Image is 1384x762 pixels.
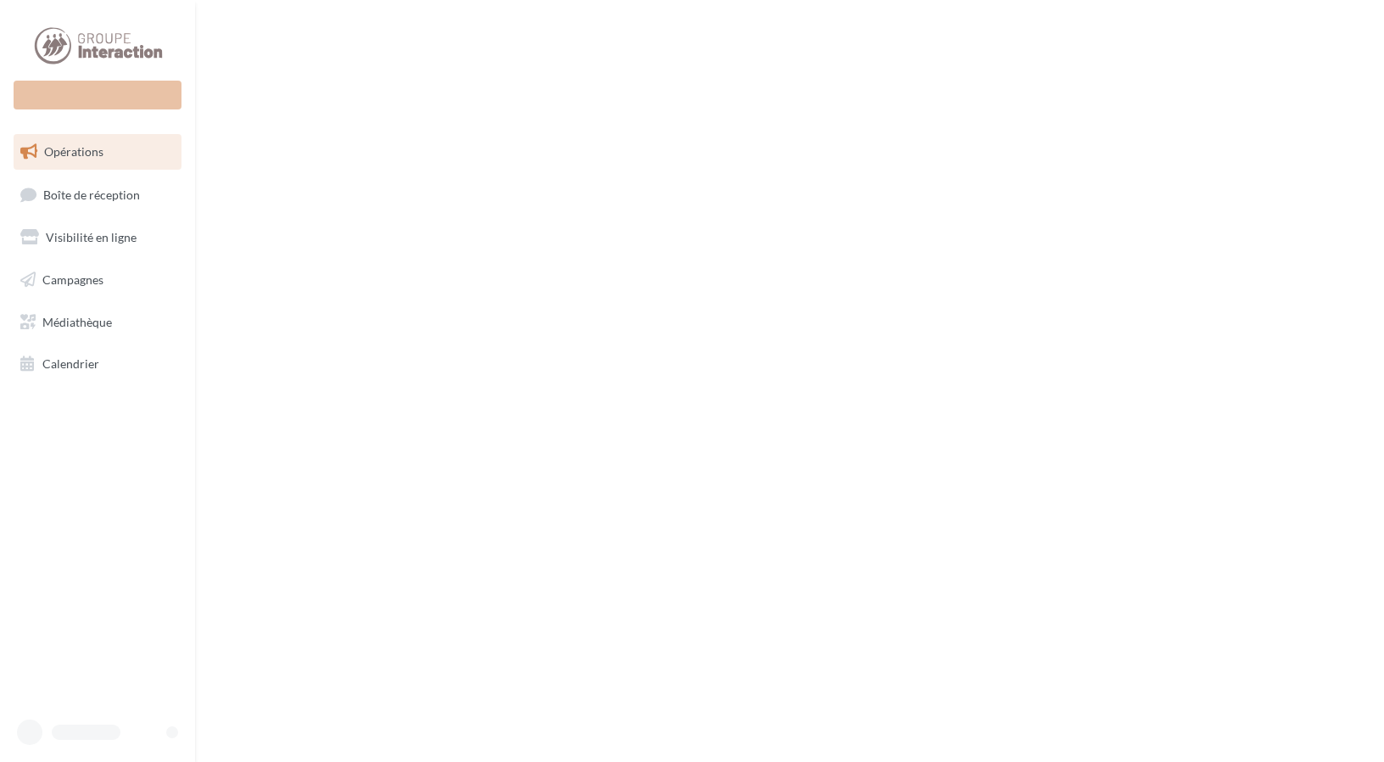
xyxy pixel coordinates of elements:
[42,272,103,287] span: Campagnes
[10,176,185,213] a: Boîte de réception
[42,356,99,371] span: Calendrier
[14,81,181,109] div: Nouvelle campagne
[44,144,103,159] span: Opérations
[10,134,185,170] a: Opérations
[10,346,185,382] a: Calendrier
[42,314,112,328] span: Médiathèque
[10,220,185,255] a: Visibilité en ligne
[43,187,140,201] span: Boîte de réception
[10,305,185,340] a: Médiathèque
[46,230,137,244] span: Visibilité en ligne
[10,262,185,298] a: Campagnes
